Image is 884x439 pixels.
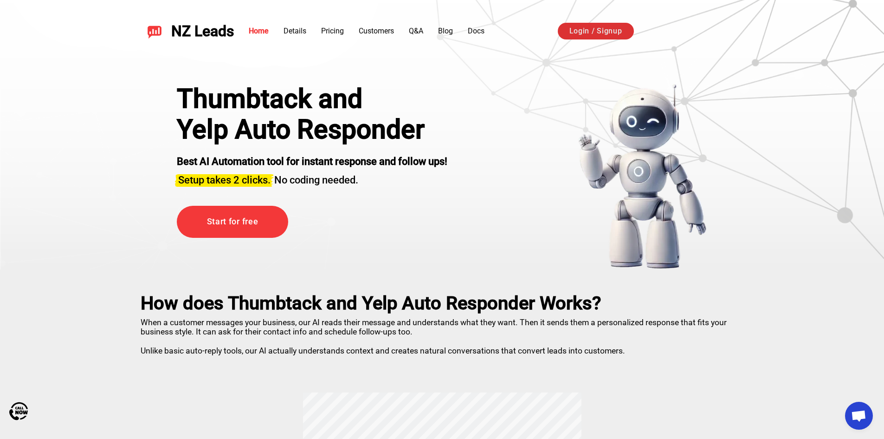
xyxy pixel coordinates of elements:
strong: Best AI Automation tool for instant response and follow ups! [177,156,447,167]
a: Home [249,26,269,35]
div: Thumbtack and [177,84,447,114]
h1: Yelp Auto Responder [177,114,447,145]
span: NZ Leads [171,23,234,40]
img: NZ Leads logo [147,24,162,39]
a: Customers [359,26,394,35]
a: Docs [468,26,484,35]
h2: How does Thumbtack and Yelp Auto Responder Works? [141,293,744,314]
a: Start for free [177,206,288,238]
p: When a customer messages your business, our AI reads their message and understands what they want... [141,314,744,355]
span: Setup takes 2 clicks. [178,174,271,186]
a: Login / Signup [558,23,634,39]
img: yelp bot [578,84,707,269]
iframe: Sign in with Google Button [643,21,749,42]
h3: No coding needed. [177,169,447,187]
img: Call Now [9,402,28,420]
a: Open chat [845,402,873,430]
a: Pricing [321,26,344,35]
a: Blog [438,26,453,35]
a: Q&A [409,26,423,35]
a: Details [284,26,306,35]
